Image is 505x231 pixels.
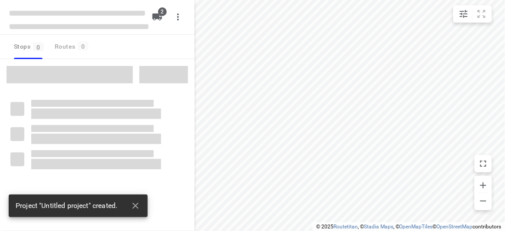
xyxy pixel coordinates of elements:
a: Stadia Maps [364,224,393,230]
a: OpenMapTiles [399,224,433,230]
span: Project "Untitled project" created. [16,201,117,211]
a: OpenStreetMap [437,224,473,230]
li: © 2025 , © , © © contributors [316,224,502,230]
div: small contained button group [453,5,492,23]
a: Routetitan [333,224,358,230]
button: Map settings [455,5,472,23]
